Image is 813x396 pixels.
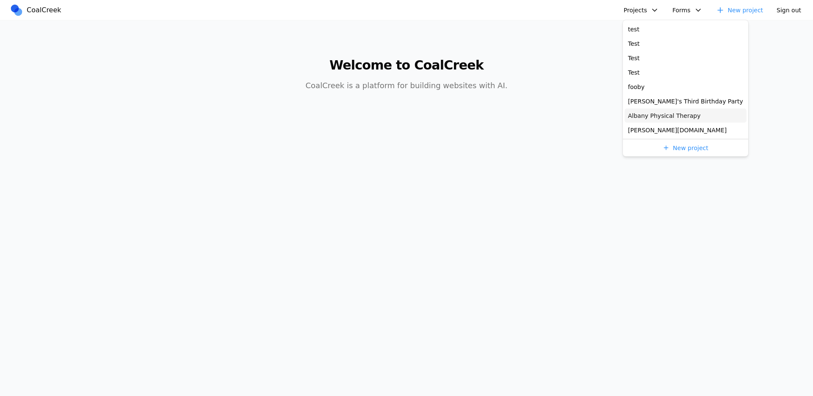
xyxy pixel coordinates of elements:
[625,22,747,36] a: test
[625,141,747,155] a: New project
[27,5,61,15] span: CoalCreek
[625,123,747,137] a: [PERSON_NAME][DOMAIN_NAME]
[772,4,806,17] button: Sign out
[625,80,747,94] a: fooby
[625,36,747,51] a: Test
[625,65,747,80] a: Test
[244,80,569,92] p: CoalCreek is a platform for building websites with AI.
[711,4,769,17] a: New project
[625,109,747,123] a: Albany Physical Therapy
[667,4,708,17] button: Forms
[625,94,747,109] a: [PERSON_NAME]'s Third Birthday Party
[625,51,747,65] a: Test
[622,20,749,157] div: Projects
[10,4,65,17] a: CoalCreek
[619,4,664,17] button: Projects
[244,58,569,73] h1: Welcome to CoalCreek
